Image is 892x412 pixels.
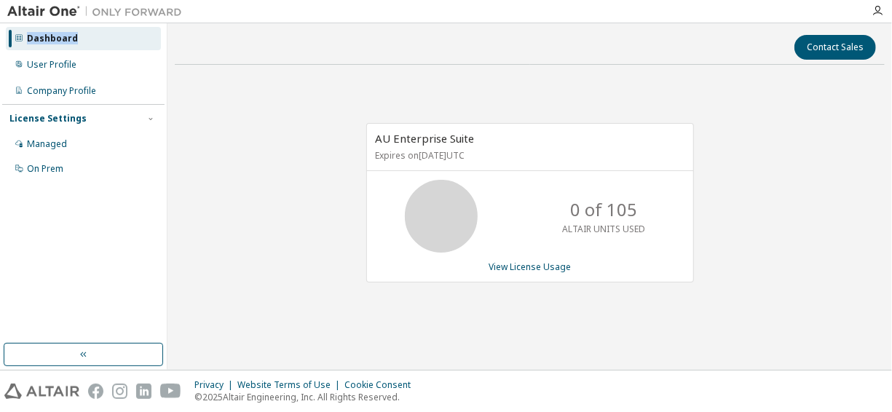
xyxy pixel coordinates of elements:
[376,131,475,146] span: AU Enterprise Suite
[194,379,237,391] div: Privacy
[376,149,681,162] p: Expires on [DATE] UTC
[160,384,181,399] img: youtube.svg
[136,384,151,399] img: linkedin.svg
[571,197,638,222] p: 0 of 105
[7,4,189,19] img: Altair One
[794,35,876,60] button: Contact Sales
[4,384,79,399] img: altair_logo.svg
[489,261,571,273] a: View License Usage
[344,379,419,391] div: Cookie Consent
[27,85,96,97] div: Company Profile
[237,379,344,391] div: Website Terms of Use
[88,384,103,399] img: facebook.svg
[563,223,646,235] p: ALTAIR UNITS USED
[27,138,67,150] div: Managed
[112,384,127,399] img: instagram.svg
[27,59,76,71] div: User Profile
[27,33,78,44] div: Dashboard
[9,113,87,124] div: License Settings
[27,163,63,175] div: On Prem
[194,391,419,403] p: © 2025 Altair Engineering, Inc. All Rights Reserved.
